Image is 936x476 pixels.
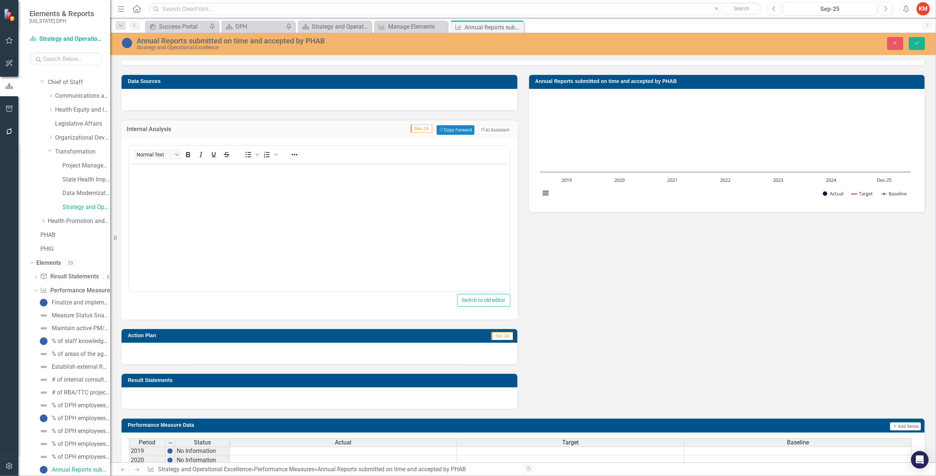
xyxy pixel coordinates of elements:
a: Performance Measures [40,286,113,295]
div: Strategy and Operational Excellence [312,22,369,31]
a: % of DPH employees that have successfully completed Level 1 RBA training [37,400,110,411]
a: Measure Status Snapshot [37,310,110,321]
div: DPH [235,22,284,31]
span: Period [139,439,156,446]
button: Show Baseline [882,191,908,197]
div: % of areas of the agency in the PMS [52,351,110,357]
text: 2024 [826,177,836,183]
a: Strategy and Operational Excellence [300,22,369,31]
img: 8DAGhfEEPCf229AAAAAElFTkSuQmCC [167,440,173,446]
img: No Information [39,298,48,307]
button: Block Normal Text [134,149,181,160]
text: Baseline [889,190,907,197]
div: % of DPH employees who scored 80% or higher on Level 4 RBA training [52,454,110,460]
a: Maintain active PM/QI Council with representation from all areas of the agency [37,322,110,334]
img: BgCOk07PiH71IgAAAABJRU5ErkJggg== [167,457,173,463]
button: Underline [207,149,220,160]
img: No Information [39,414,48,423]
a: Organizational Development [55,134,110,142]
div: # of internal consultations with program areas [52,376,110,383]
div: # of RBA/TTC projects completed and implemented [52,389,110,396]
a: Legislative Affairs [55,120,110,128]
div: Numbered list [261,149,279,160]
button: Search [723,4,760,14]
img: Not Defined [39,311,48,320]
img: Not Defined [39,324,48,333]
button: Show Target [852,191,873,197]
a: Establish external RBA focused partnerships [37,361,110,373]
h3: Data Sources [128,79,514,84]
img: Not Defined [39,363,48,371]
img: Not Defined [39,375,48,384]
a: % of areas of the agency in the PMS [37,348,110,360]
span: Baseline [787,439,809,446]
a: Chief of Staff [48,78,110,87]
div: Chart. Highcharts interactive chart. [536,94,918,205]
button: KM [917,2,930,15]
div: Strategy and Operational Excellence [137,45,577,50]
td: No Information [175,447,230,456]
text: 2020 [614,177,625,183]
button: AI Assistant [478,125,512,135]
td: No Information [175,456,230,465]
svg: Interactive chart [536,94,914,205]
div: % of DPH employees who scored 80% or higher on Level 1 RBA training [52,415,110,422]
div: Establish external RBA focused partnerships [52,364,110,370]
div: Annual Reports submitted on time and accepted by PHAB [137,37,577,45]
div: » » [147,465,517,474]
button: Copy Forward [437,125,474,135]
text: Dec-25 [877,177,891,183]
img: BgCOk07PiH71IgAAAABJRU5ErkJggg== [167,448,173,454]
button: Sep-25 [783,2,877,15]
div: Open Intercom Messenger [911,451,929,469]
div: Finalize and implement the PM/QI plan and review annually. [52,299,110,306]
img: ClearPoint Strategy [4,8,17,21]
text: Target [859,190,873,197]
div: Success Portal [159,22,207,31]
button: View chart menu, Chart [541,188,551,198]
a: Communications and Public Affairs [55,92,110,100]
a: Health Promotion and Services [48,217,110,226]
div: Annual Reports submitted on time and accepted by PHAB [465,23,522,32]
a: Transformation [55,148,110,156]
img: Not Defined [39,452,48,461]
a: Strategy and Operational Excellence [29,35,103,43]
div: % of DPH employees who scored 80% or higher on Level 2 RBA training [52,428,110,434]
a: # of internal consultations with program areas [37,374,110,386]
img: Not Defined [39,401,48,410]
h3: Action Plan [128,333,343,338]
img: Not Defined [39,388,48,397]
div: 23 [65,260,76,266]
a: DPH [223,22,284,31]
button: Reveal or hide additional toolbar items [288,149,301,160]
img: No Information [39,337,48,346]
div: Annual Reports submitted on time and accepted by PHAB [317,466,466,473]
button: Strikethrough [220,149,233,160]
text: 2023 [773,177,783,183]
a: PHIG [40,245,110,253]
a: Data Modernization Initiatives [62,189,110,198]
button: Show Actual [823,191,843,197]
a: % of DPH employees who scored 80% or higher on Level 3 RBA training [37,438,110,450]
td: 2020 [129,456,166,465]
div: Annual Reports submitted on time and accepted by PHAB [52,466,110,473]
div: Bullet list [242,149,260,160]
div: 0 [102,274,114,280]
span: Search [734,6,750,11]
text: 2021 [667,177,677,183]
button: Bold [182,149,194,160]
text: 2022 [720,177,730,183]
span: Actual [335,439,352,446]
input: Search Below... [29,53,103,65]
img: Not Defined [39,440,48,448]
a: % of DPH employees who scored 80% or higher on Level 2 RBA training [37,425,110,437]
a: PHAB [40,231,110,239]
iframe: Rich Text Area [129,163,510,291]
button: Italic [195,149,207,160]
a: Manage Elements [376,22,446,31]
a: Result Statements [40,273,98,281]
span: Dec-24 [411,125,432,133]
text: 2019 [561,177,572,183]
text: Actual [830,190,843,197]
